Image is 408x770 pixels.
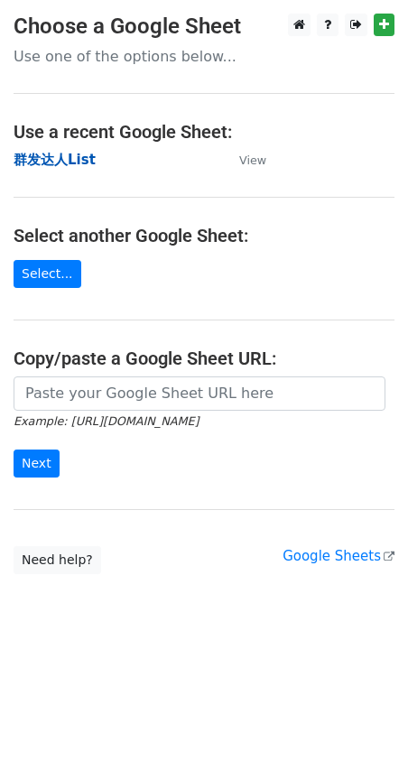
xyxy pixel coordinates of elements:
[14,47,394,66] p: Use one of the options below...
[14,414,199,428] small: Example: [URL][DOMAIN_NAME]
[14,14,394,40] h3: Choose a Google Sheet
[283,548,394,564] a: Google Sheets
[239,153,266,167] small: View
[318,683,408,770] iframe: Chat Widget
[14,348,394,369] h4: Copy/paste a Google Sheet URL:
[14,121,394,143] h4: Use a recent Google Sheet:
[14,450,60,478] input: Next
[221,152,266,168] a: View
[14,546,101,574] a: Need help?
[14,260,81,288] a: Select...
[14,376,385,411] input: Paste your Google Sheet URL here
[14,152,96,168] a: 群发达人List
[14,225,394,246] h4: Select another Google Sheet:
